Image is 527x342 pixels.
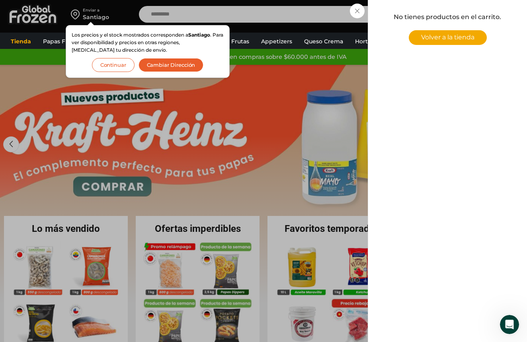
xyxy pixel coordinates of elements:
[351,34,387,49] a: Hortalizas
[421,33,474,41] span: Volver a la tienda
[39,34,82,49] a: Papas Fritas
[7,34,35,49] a: Tienda
[92,58,135,72] button: Continuar
[257,34,296,49] a: Appetizers
[500,315,519,334] iframe: Intercom live chat
[72,31,224,54] p: Los precios y el stock mostrados corresponden a . Para ver disponibilidad y precios en otras regi...
[188,32,210,38] strong: Santiago
[379,12,516,22] p: No tienes productos en el carrito.
[139,58,204,72] button: Cambiar Dirección
[300,34,347,49] a: Queso Crema
[409,30,487,45] a: Volver a la tienda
